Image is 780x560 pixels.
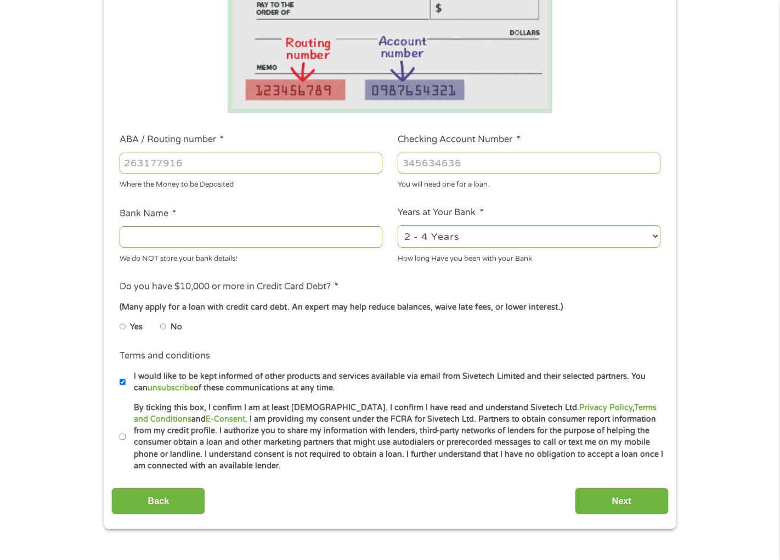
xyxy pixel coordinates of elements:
[120,350,210,362] label: Terms and conditions
[398,176,660,191] div: You will need one for a loan.
[398,249,660,264] div: How long Have you been with your Bank
[398,207,483,219] label: Years at Your Bank
[120,249,382,264] div: We do NOT store your bank details!
[134,403,657,424] a: Terms and Conditions
[171,321,182,333] label: No
[206,415,245,424] a: E-Consent
[130,321,143,333] label: Yes
[120,281,338,293] label: Do you have $10,000 or more in Credit Card Debt?
[120,301,660,313] div: (Many apply for a loan with credit card debt. An expert may help reduce balances, waive late fees...
[126,371,664,394] label: I would like to be kept informed of other products and services available via email from Sivetech...
[120,208,176,220] label: Bank Name
[575,488,669,514] input: Next
[126,402,664,472] label: By ticking this box, I confirm I am at least [DEMOGRAPHIC_DATA]. I confirm I have read and unders...
[398,153,660,173] input: 345634636
[148,383,194,393] a: unsubscribe
[111,488,205,514] input: Back
[120,153,382,173] input: 263177916
[120,176,382,191] div: Where the Money to be Deposited
[579,403,632,412] a: Privacy Policy
[398,134,520,145] label: Checking Account Number
[120,134,224,145] label: ABA / Routing number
